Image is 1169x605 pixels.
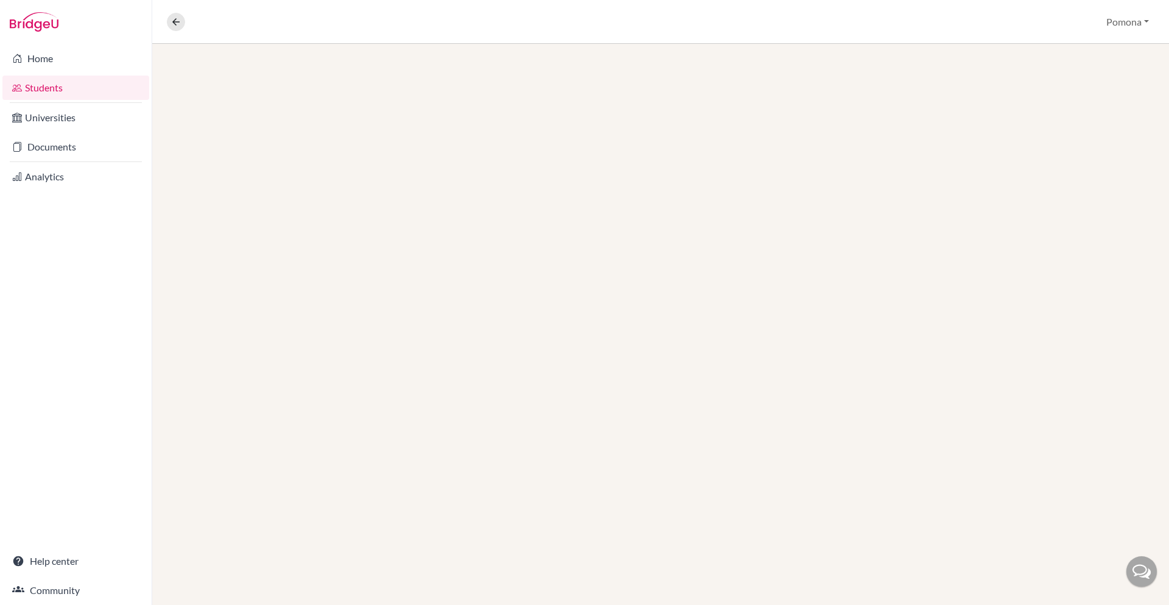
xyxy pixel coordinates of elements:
img: Bridge-U [10,12,58,32]
a: Help center [2,549,149,573]
a: Students [2,76,149,100]
a: Community [2,578,149,603]
a: Analytics [2,165,149,189]
button: Pomona [1101,10,1154,34]
a: Documents [2,135,149,159]
a: Universities [2,105,149,130]
a: Home [2,46,149,71]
